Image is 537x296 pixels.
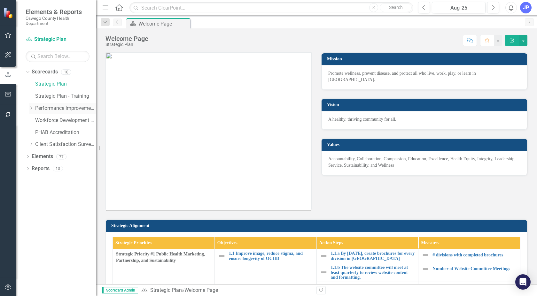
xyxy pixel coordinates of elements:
[26,8,89,16] span: Elements & Reports
[141,287,312,294] div: »
[327,142,524,147] h3: Values
[434,4,483,12] div: Aug-25
[328,117,396,122] span: A healthy, thriving community for all.
[116,251,211,264] span: Strategic Priority #1 Public Health Marketing, Partnership, and Sustainability
[331,265,415,280] a: 1.1.b The website committee will meet at least quarterly to review website content and formatting.
[26,16,89,26] small: Oswego County Health Department
[26,51,89,62] input: Search Below...
[422,265,429,273] img: Not Defined
[422,251,429,259] img: Not Defined
[432,2,486,13] button: Aug-25
[106,53,311,211] img: mceclip0.png
[328,156,516,168] span: Accountability, Collaboration, Compassion, Education, Excellence, Health Equity, Integrity, Leade...
[218,252,226,260] img: Not Defined
[35,105,96,112] a: Performance Improvement Plans
[380,3,412,12] button: Search
[432,266,517,271] a: Number of Website Committee Meetings
[515,274,531,290] div: Open Intercom Messenger
[35,117,96,124] a: Workforce Development Plan
[56,154,66,159] div: 77
[418,263,520,282] td: Double-Click to Edit Right Click for Context Menu
[328,71,476,82] span: Promote wellness, prevent disease, and protect all who live, work, play, or learn in [GEOGRAPHIC_...
[520,2,532,13] button: JP
[150,287,182,293] a: Strategic Plan
[111,223,524,228] h3: Strategic Alignment
[105,42,148,47] div: Strategic Plan
[35,129,96,136] a: PHAB Accreditation
[331,251,415,261] a: 1.1.a By [DATE], create brochures for every division in [GEOGRAPHIC_DATA]
[35,93,96,100] a: Strategic Plan - Training
[327,57,524,61] h3: Mission
[418,249,520,263] td: Double-Click to Edit Right Click for Context Menu
[102,287,138,293] span: Scorecard Admin
[389,5,403,10] span: Search
[61,69,71,75] div: 10
[32,68,58,76] a: Scorecards
[53,166,63,171] div: 13
[129,2,413,13] input: Search ClearPoint...
[26,36,89,43] a: Strategic Plan
[3,7,15,19] img: ClearPoint Strategy
[32,153,53,160] a: Elements
[105,35,148,42] div: Welcome Page
[184,287,218,293] div: Welcome Page
[327,102,524,107] h3: Vision
[35,141,96,148] a: Client Satisfaction Surveys
[422,284,429,292] img: Not Defined
[35,80,96,88] a: Strategic Plan
[316,249,418,263] td: Double-Click to Edit Right Click for Context Menu
[229,251,313,261] a: 1.1 Improve image, reduce stigma, and ensure longevity of OCHD
[316,263,418,282] td: Double-Click to Edit Right Click for Context Menu
[138,20,189,28] div: Welcome Page
[320,269,328,276] img: Not Defined
[432,253,517,257] a: # divisions with completed brochures
[32,165,50,172] a: Reports
[320,252,328,260] img: Not Defined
